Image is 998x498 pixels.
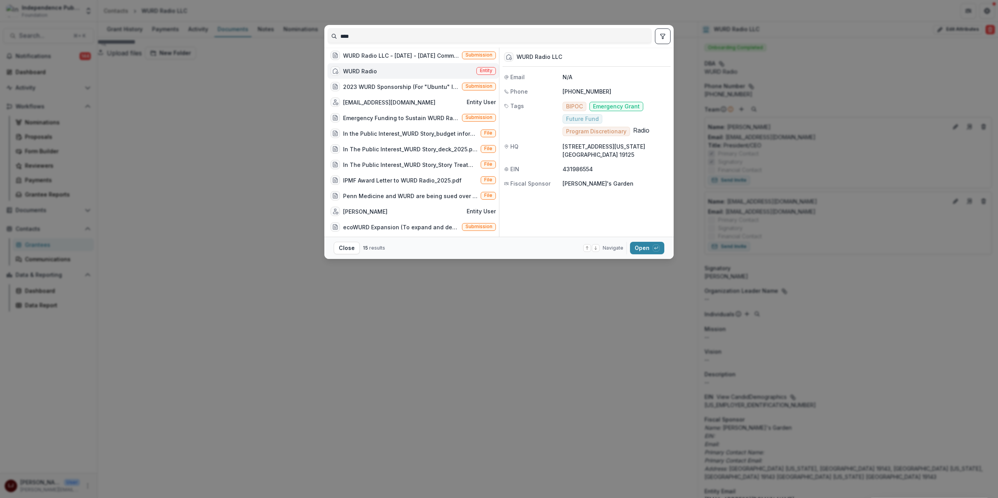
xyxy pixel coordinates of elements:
span: HQ [510,142,518,151]
span: Radio [633,127,649,134]
div: WURD Radio LLC - [DATE] - [DATE] Community Voices Application [343,51,459,60]
div: In The Public Interest_WURD Story_Story Treatment_2025.pdf [343,161,478,169]
span: File [484,130,492,136]
div: IPMF Award Letter to WURD Radio_2025.pdf [343,176,462,184]
span: Submission [465,224,492,229]
span: 15 [363,245,368,251]
div: Emergency Funding to Sustain WURD Radio and Empower Black Voices (To support WURD with critical e... [343,114,459,122]
div: In The Public Interest_WURD Story_deck_2025.pdf [343,145,478,153]
span: Fiscal Sponsor [510,179,550,188]
span: BIPOC [566,103,583,110]
span: Entity user [467,99,496,106]
span: Tags [510,102,524,110]
div: [EMAIL_ADDRESS][DOMAIN_NAME] [343,98,435,106]
span: File [484,193,492,198]
span: Future Fund [566,116,599,122]
span: Program Discretionary [566,128,626,135]
span: EIN [510,165,519,173]
p: [PHONE_NUMBER] [563,87,669,96]
span: File [484,146,492,151]
span: Submission [465,115,492,120]
span: Entity [480,68,492,73]
p: [STREET_ADDRESS][US_STATE] [GEOGRAPHIC_DATA] 19125 [563,142,669,159]
div: 2023 WURD Sponsorship (For "Ubuntu" level sponsorship in celebration of WURD's 20th anniversary.) [343,83,459,91]
div: WURD Radio LLC [517,54,562,60]
button: toggle filters [655,28,671,44]
div: [PERSON_NAME] [343,207,388,216]
span: Submission [465,52,492,58]
div: In the Public Interest_WURD Story_budget information_2025.pdf [343,129,478,138]
span: Submission [465,83,492,89]
div: ecoWURD Expansion (To expand and deepen WURD Radio's multimedia coverage and conversations around... [343,223,459,231]
button: Close [334,242,360,254]
span: File [484,177,492,183]
button: Open [630,242,664,254]
div: Penn Medicine and WURD are being sued over Black Doctors Directory in DEI lawsuit.pdf [343,192,478,200]
span: Emergency Grant [593,103,640,110]
div: WURD Radio [343,67,377,75]
p: 431986554 [563,165,669,173]
p: N/A [563,73,669,81]
span: Phone [510,87,528,96]
span: results [369,245,385,251]
span: File [484,161,492,167]
span: Navigate [603,245,623,252]
span: Entity user [467,208,496,215]
p: [PERSON_NAME]'s Garden [563,179,669,188]
span: Email [510,73,525,81]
